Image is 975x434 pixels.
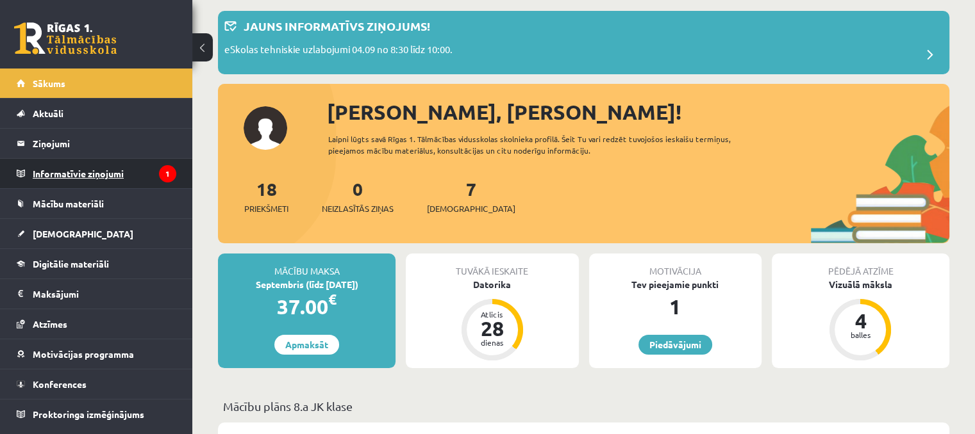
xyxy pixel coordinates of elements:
[33,348,134,360] span: Motivācijas programma
[17,249,176,278] a: Digitālie materiāli
[33,258,109,269] span: Digitālie materiāli
[224,17,943,68] a: Jauns informatīvs ziņojums! eSkolas tehniskie uzlabojumi 04.09 no 8:30 līdz 10:00.
[14,22,117,54] a: Rīgas 1. Tālmācības vidusskola
[772,253,949,278] div: Pēdējā atzīme
[17,159,176,188] a: Informatīvie ziņojumi1
[473,310,512,318] div: Atlicis
[244,202,288,215] span: Priekšmeti
[33,408,144,420] span: Proktoringa izmēģinājums
[33,159,176,188] legend: Informatīvie ziņojumi
[589,291,762,322] div: 1
[17,99,176,128] a: Aktuāli
[224,42,453,60] p: eSkolas tehniskie uzlabojumi 04.09 no 8:30 līdz 10:00.
[218,278,396,291] div: Septembris (līdz [DATE])
[33,318,67,330] span: Atzīmes
[322,177,394,215] a: 0Neizlasītās ziņas
[327,97,949,127] div: [PERSON_NAME], [PERSON_NAME]!
[406,253,578,278] div: Tuvākā ieskaite
[33,378,87,390] span: Konferences
[33,228,133,239] span: [DEMOGRAPHIC_DATA]
[841,310,879,331] div: 4
[427,177,515,215] a: 7[DEMOGRAPHIC_DATA]
[33,198,104,209] span: Mācību materiāli
[328,133,767,156] div: Laipni lūgts savā Rīgas 1. Tālmācības vidusskolas skolnieka profilā. Šeit Tu vari redzēt tuvojošo...
[17,129,176,158] a: Ziņojumi
[589,278,762,291] div: Tev pieejamie punkti
[33,77,65,89] span: Sākums
[244,177,288,215] a: 18Priekšmeti
[244,17,430,35] p: Jauns informatīvs ziņojums!
[159,165,176,182] i: 1
[218,253,396,278] div: Mācību maksa
[33,129,176,158] legend: Ziņojumi
[17,68,176,98] a: Sākums
[218,291,396,322] div: 37.00
[17,399,176,429] a: Proktoringa izmēģinājums
[274,335,339,355] a: Apmaksāt
[33,108,63,119] span: Aktuāli
[33,279,176,309] legend: Maksājumi
[328,290,337,309] span: €
[322,202,394,215] span: Neizlasītās ziņas
[473,318,512,339] div: 28
[473,339,512,346] div: dienas
[772,278,949,362] a: Vizuālā māksla 4 balles
[406,278,578,362] a: Datorika Atlicis 28 dienas
[841,331,879,339] div: balles
[17,309,176,339] a: Atzīmes
[772,278,949,291] div: Vizuālā māksla
[638,335,712,355] a: Piedāvājumi
[17,189,176,218] a: Mācību materiāli
[223,398,944,415] p: Mācību plāns 8.a JK klase
[17,279,176,309] a: Maksājumi
[17,369,176,399] a: Konferences
[406,278,578,291] div: Datorika
[589,253,762,278] div: Motivācija
[17,339,176,369] a: Motivācijas programma
[17,219,176,248] a: [DEMOGRAPHIC_DATA]
[427,202,515,215] span: [DEMOGRAPHIC_DATA]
